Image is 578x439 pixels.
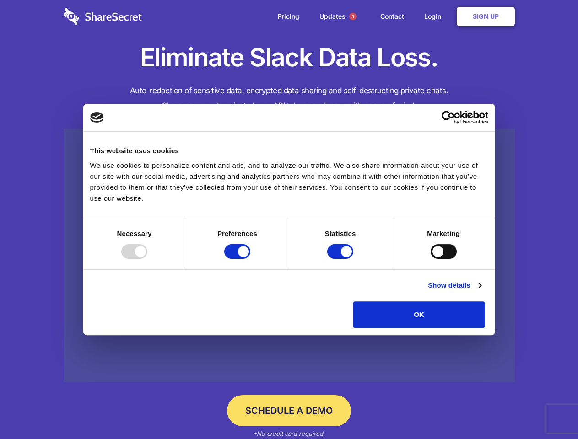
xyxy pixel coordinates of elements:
img: logo-wordmark-white-trans-d4663122ce5f474addd5e946df7df03e33cb6a1c49d2221995e7729f52c070b2.svg [64,8,142,25]
h4: Auto-redaction of sensitive data, encrypted data sharing and self-destructing private chats. Shar... [64,83,515,113]
a: Wistia video thumbnail [64,129,515,383]
strong: Statistics [325,230,356,237]
img: logo [90,112,104,123]
a: Show details [428,280,481,291]
span: 1 [349,13,357,20]
button: OK [353,301,485,328]
div: We use cookies to personalize content and ads, and to analyze our traffic. We also share informat... [90,160,488,204]
div: This website uses cookies [90,145,488,156]
em: *No credit card required. [253,430,325,437]
a: Login [415,2,455,31]
strong: Necessary [117,230,152,237]
a: Schedule a Demo [227,395,351,426]
strong: Preferences [217,230,257,237]
a: Contact [371,2,413,31]
h1: Eliminate Slack Data Loss. [64,41,515,74]
strong: Marketing [427,230,460,237]
a: Pricing [269,2,308,31]
a: Sign Up [457,7,515,26]
a: Usercentrics Cookiebot - opens in a new window [408,111,488,124]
